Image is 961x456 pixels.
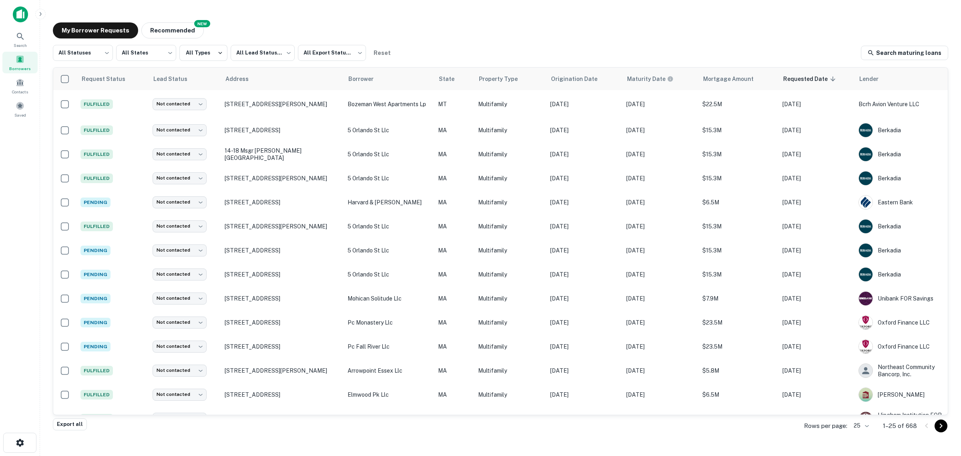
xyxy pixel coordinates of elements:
span: Lead Status [153,74,198,84]
p: MA [438,414,470,423]
p: 5 orlando st llc [348,174,430,183]
a: Search [2,28,38,50]
p: [STREET_ADDRESS][PERSON_NAME] [225,223,340,230]
p: mohican solitude llc [348,294,430,303]
div: Northeast Community Bancorp, Inc. [858,363,944,378]
p: [STREET_ADDRESS] [225,271,340,278]
a: Contacts [2,75,38,97]
p: [DATE] [626,222,694,231]
p: 310 x summer llc [348,414,430,423]
p: pc monastery llc [348,318,430,327]
button: Reset [369,45,395,61]
p: 5 orlando st llc [348,222,430,231]
span: Fulfilled [80,222,113,231]
img: picture [859,220,873,233]
p: [DATE] [782,100,850,109]
p: $5.8M [702,366,774,375]
p: [DATE] [782,342,850,351]
img: capitalize-icon.png [13,6,28,22]
p: MA [438,198,470,207]
p: MA [438,342,470,351]
p: [STREET_ADDRESS][PERSON_NAME] [225,101,340,108]
p: [DATE] [550,150,618,159]
p: MA [438,174,470,183]
span: Fulfilled [80,149,113,159]
div: All Export Statuses [298,42,366,63]
p: [DATE] [550,414,618,423]
p: [DATE] [626,390,694,399]
th: Borrower [344,68,434,90]
div: Berkadia [858,267,944,282]
p: MA [438,126,470,135]
span: Fulfilled [80,414,113,424]
div: Not contacted [153,244,207,256]
span: Borrowers [9,65,31,72]
div: All States [116,42,176,63]
p: harvard & [PERSON_NAME] [348,198,430,207]
p: [DATE] [550,100,618,109]
div: Saved [2,98,38,120]
span: Maturity dates displayed may be estimated. Please contact the lender for the most accurate maturi... [627,75,684,83]
span: Pending [80,294,111,303]
img: picture [859,316,873,329]
p: $15.3M [702,270,774,279]
p: bozeman west apartments lp [348,100,430,109]
div: Berkadia [858,243,944,258]
p: [DATE] [550,270,618,279]
p: 1–25 of 668 [883,421,917,431]
a: Borrowers [2,52,38,73]
p: [DATE] [626,342,694,351]
p: [DATE] [626,414,694,423]
div: Berkadia [858,123,944,137]
img: picture [859,292,873,305]
p: [DATE] [626,100,694,109]
p: $15.3M [702,174,774,183]
img: picture [859,196,873,209]
p: Multifamily [478,174,542,183]
div: Not contacted [153,148,207,160]
p: [DATE] [782,222,850,231]
p: $23.5M [702,318,774,327]
div: Not contacted [153,365,207,376]
span: Fulfilled [80,125,113,135]
p: [STREET_ADDRESS][PERSON_NAME] [225,367,340,374]
p: Rows per page: [804,421,847,431]
p: MA [438,366,470,375]
p: [DATE] [782,246,850,255]
span: Address [225,74,259,84]
p: [DATE] [782,390,850,399]
p: [DATE] [782,366,850,375]
span: Mortgage Amount [703,74,764,84]
p: Multifamily [478,222,542,231]
img: picture [859,268,873,281]
p: [STREET_ADDRESS] [225,343,340,350]
span: Search [14,42,27,48]
p: [DATE] [626,294,694,303]
p: Multifamily [478,318,542,327]
p: [DATE] [550,294,618,303]
p: MT [438,100,470,109]
p: Multifamily [478,198,542,207]
p: [DATE] [626,318,694,327]
p: elmwood pk llc [348,390,430,399]
p: [DATE] [782,270,850,279]
div: All Statuses [53,42,113,63]
p: Multifamily [478,414,542,423]
p: [DATE] [626,174,694,183]
th: Address [221,68,344,90]
p: 14-18 Msgr [PERSON_NAME][GEOGRAPHIC_DATA] [225,147,340,161]
p: [DATE] [626,270,694,279]
div: Berkadia [858,171,944,186]
button: All Types [179,45,227,61]
p: $6.5M [702,198,774,207]
p: [DATE] [782,150,850,159]
div: Not contacted [153,124,207,136]
p: [DATE] [626,366,694,375]
p: 5 orlando st llc [348,150,430,159]
span: Contacts [12,89,28,95]
p: $22.5M [702,100,774,109]
div: Not contacted [153,413,207,424]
